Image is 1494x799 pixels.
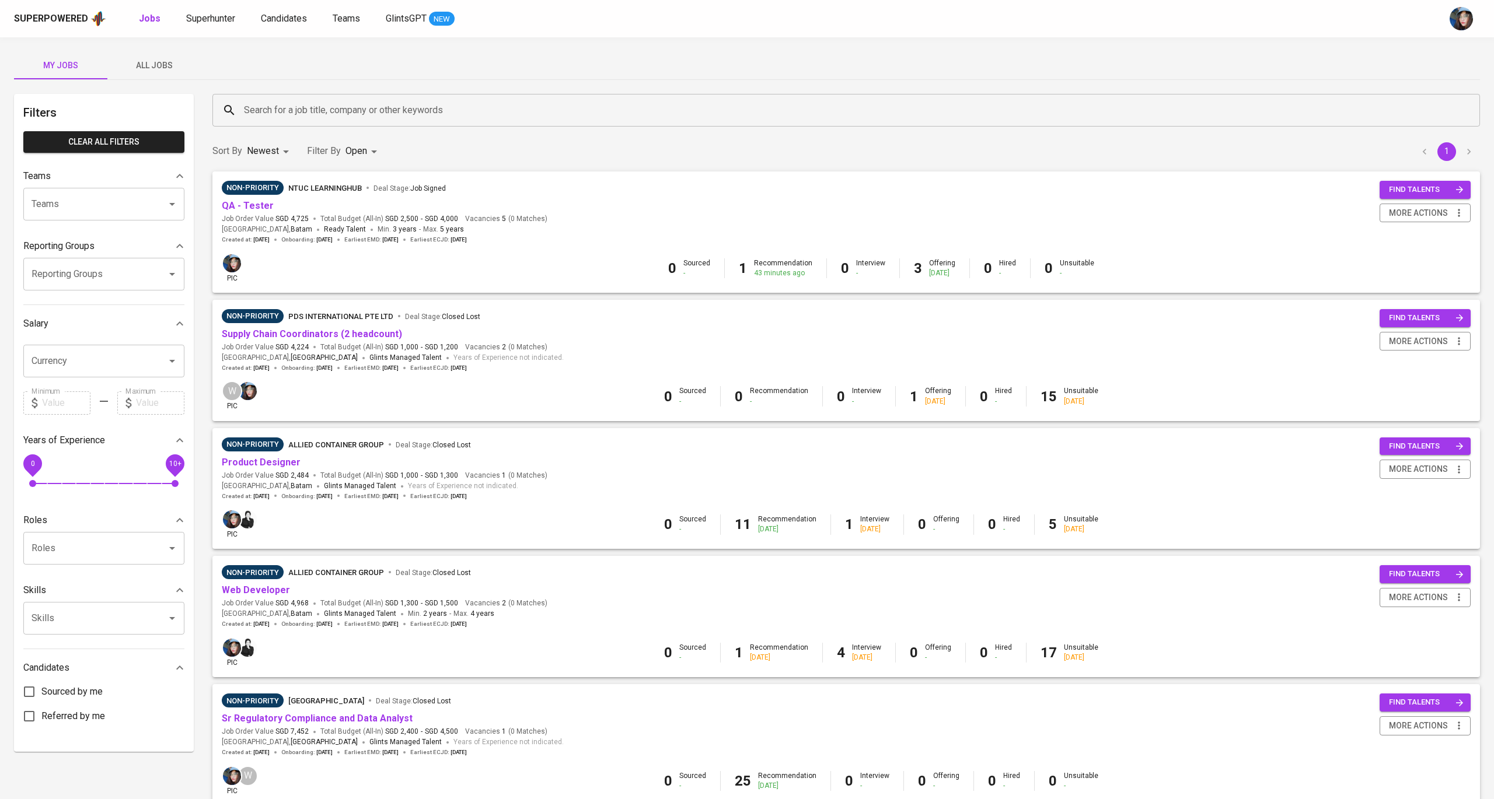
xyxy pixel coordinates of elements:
b: 0 [988,516,996,532]
span: Total Budget (All-In) [320,471,458,481]
div: - [995,653,1012,663]
span: Vacancies ( 0 Matches ) [465,598,547,608]
div: Sourced [679,771,706,791]
span: 3 years [393,225,417,233]
h6: Filters [23,103,184,122]
div: Recommendation [758,514,816,534]
span: My Jobs [21,58,100,73]
div: [DATE] [1064,397,1098,406]
img: diazagista@glints.com [239,382,257,400]
span: Min. [378,225,417,233]
span: SGD 2,500 [385,214,418,224]
div: pic [222,766,242,796]
b: 5 [1049,516,1057,532]
div: Sufficient Talents in Pipeline [222,693,284,707]
span: Non-Priority [222,439,284,450]
div: pic [222,381,242,411]
div: - [683,268,710,278]
span: Batam [291,481,312,492]
div: Interview [852,643,881,663]
span: Superhunter [186,13,235,24]
span: Onboarding : [281,748,333,756]
span: [DATE] [316,492,333,500]
span: Earliest EMD : [344,236,399,244]
button: more actions [1380,716,1471,735]
p: Years of Experience [23,433,105,447]
span: Closed Lost [413,697,451,705]
span: 1 [500,727,506,737]
input: Value [136,391,184,415]
span: Max. [453,609,494,618]
span: [DATE] [253,236,270,244]
span: Candidates [261,13,307,24]
span: - [421,342,423,352]
span: Total Budget (All-In) [320,727,458,737]
span: find talents [1389,696,1464,709]
div: Interview [860,514,889,534]
a: QA - Tester [222,200,274,211]
span: Closed Lost [432,441,471,449]
div: - [995,397,1012,406]
a: Web Developer [222,584,290,595]
div: [DATE] [860,524,889,534]
b: 0 [664,516,672,532]
img: diazagista@glints.com [223,510,241,528]
b: 3 [914,260,922,276]
div: Years of Experience [23,429,184,452]
span: - [419,224,421,236]
div: Interview [856,258,885,278]
div: Recommendation [750,386,808,406]
span: Onboarding : [281,492,333,500]
div: Sourced [679,643,706,663]
span: 5 years [440,225,464,233]
span: SGD 7,452 [275,727,309,737]
span: SGD 4,000 [425,214,458,224]
div: Reporting Groups [23,234,184,258]
span: Non-Priority [222,182,284,194]
img: diazagista@glints.com [1450,7,1473,30]
span: Non-Priority [222,567,284,579]
div: Recommendation [750,643,808,663]
div: Newest [247,141,293,162]
span: find talents [1389,440,1464,453]
div: Hired [995,386,1012,406]
span: Max. [423,225,464,233]
b: 0 [664,644,672,661]
button: page 1 [1437,142,1456,161]
span: find talents [1389,183,1464,197]
div: Unsuitable [1064,514,1098,534]
button: more actions [1380,204,1471,223]
span: [DATE] [451,620,467,628]
a: Superpoweredapp logo [14,10,106,27]
span: SGD 1,000 [385,471,418,481]
span: 2 [500,342,506,352]
span: [DATE] [316,748,333,756]
span: Min. [408,609,447,618]
p: Roles [23,513,47,527]
span: Vacancies ( 0 Matches ) [465,727,547,737]
b: 0 [980,644,988,661]
div: Sufficient Talents in Pipeline [222,181,284,195]
a: Sr Regulatory Compliance and Data Analyst [222,713,413,724]
button: Open [164,540,180,556]
span: [DATE] [316,620,333,628]
span: SGD 2,400 [385,727,418,737]
span: Years of Experience not indicated. [408,481,518,492]
button: Open [164,353,180,369]
span: Earliest ECJD : [410,492,467,500]
b: 1 [735,644,743,661]
span: Earliest EMD : [344,748,399,756]
div: Sourced [679,386,706,406]
span: [GEOGRAPHIC_DATA] , [222,224,312,236]
div: Pending Client’s Feedback, Sufficient Talents in Pipeline [222,565,284,579]
span: SGD 1,200 [425,342,458,352]
div: - [1003,524,1020,534]
button: Clear All filters [23,131,184,153]
span: Vacancies ( 0 Matches ) [465,214,547,224]
span: find talents [1389,311,1464,325]
span: Deal Stage : [373,184,446,192]
span: 1 [500,471,506,481]
a: Supply Chain Coordinators (2 headcount) [222,328,402,339]
span: 0 [30,459,34,467]
span: [GEOGRAPHIC_DATA] , [222,481,312,492]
